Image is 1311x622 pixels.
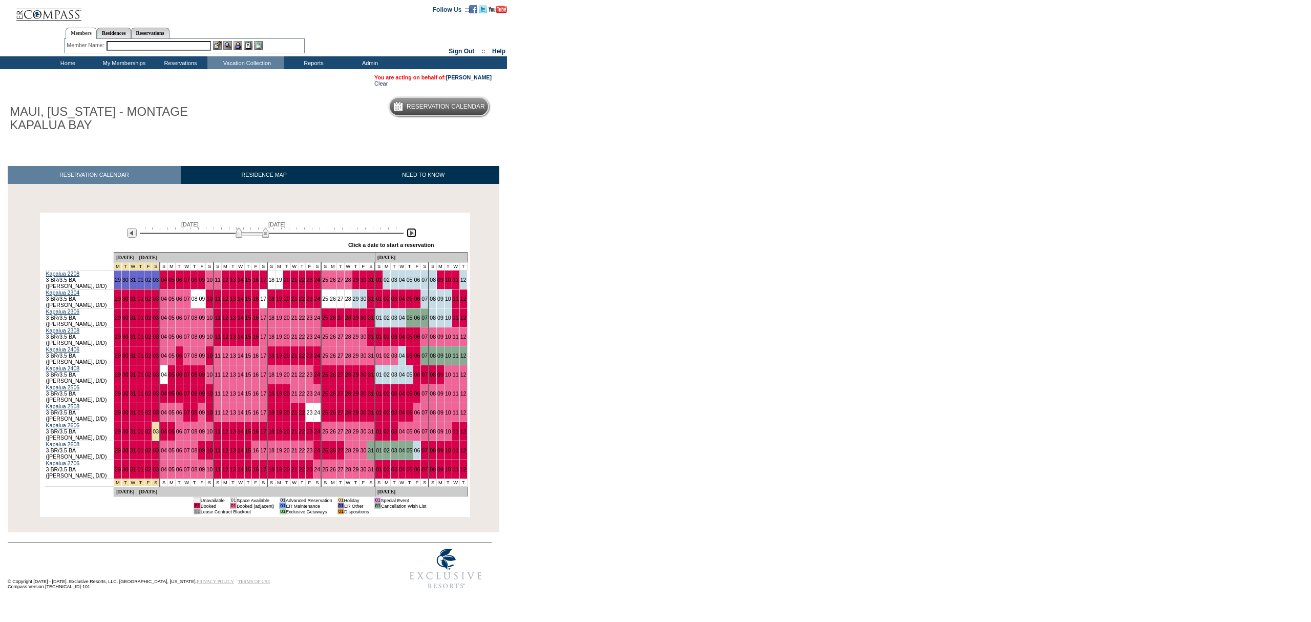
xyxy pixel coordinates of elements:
[376,353,382,359] a: 01
[322,371,328,378] a: 25
[153,334,159,340] a: 03
[238,371,244,378] a: 14
[176,371,182,378] a: 06
[391,296,397,302] a: 03
[206,296,213,302] a: 10
[268,353,274,359] a: 18
[184,334,190,340] a: 07
[138,315,144,321] a: 01
[222,315,228,321] a: 12
[445,315,451,321] a: 10
[376,315,382,321] a: 01
[192,353,198,359] a: 08
[168,371,175,378] a: 05
[399,334,405,340] a: 04
[437,353,443,359] a: 09
[95,56,151,69] td: My Memberships
[284,315,290,321] a: 20
[368,315,374,321] a: 31
[238,277,244,283] a: 14
[314,371,320,378] a: 24
[407,334,413,340] a: 05
[168,296,175,302] a: 05
[314,315,320,321] a: 24
[230,315,236,321] a: 13
[353,353,359,359] a: 29
[341,56,397,69] td: Admin
[245,277,251,283] a: 15
[284,334,290,340] a: 20
[252,371,259,378] a: 16
[337,353,344,359] a: 27
[222,277,228,283] a: 12
[460,353,467,359] a: 12
[206,371,213,378] a: 10
[337,277,344,283] a: 27
[222,371,228,378] a: 12
[199,334,205,340] a: 09
[168,277,175,283] a: 05
[384,334,390,340] a: 02
[449,48,474,55] a: Sign Out
[291,296,298,302] a: 21
[360,371,366,378] a: 30
[314,296,320,302] a: 24
[453,277,459,283] a: 11
[46,308,80,315] a: Kapalua 2306
[299,315,305,321] a: 22
[161,371,167,378] a: 04
[330,353,336,359] a: 26
[437,296,443,302] a: 09
[184,277,190,283] a: 07
[453,296,459,302] a: 11
[244,41,252,50] img: Reservations
[322,315,328,321] a: 25
[199,371,205,378] a: 09
[151,56,207,69] td: Reservations
[353,315,359,321] a: 29
[122,296,129,302] a: 30
[376,277,382,283] a: 01
[384,353,390,359] a: 02
[492,48,505,55] a: Help
[384,277,390,283] a: 02
[399,277,405,283] a: 04
[153,315,159,321] a: 03
[168,353,175,359] a: 05
[453,353,459,359] a: 11
[184,371,190,378] a: 07
[276,353,282,359] a: 19
[284,277,290,283] a: 20
[430,296,436,302] a: 08
[360,353,366,359] a: 30
[115,277,121,283] a: 29
[460,315,467,321] a: 12
[407,277,413,283] a: 05
[421,315,428,321] a: 07
[138,277,144,283] a: 01
[245,296,251,302] a: 15
[199,296,205,302] a: 09
[130,353,136,359] a: 31
[479,5,487,13] img: Follow us on Twitter
[384,315,390,321] a: 02
[353,296,359,302] a: 29
[330,371,336,378] a: 26
[291,371,298,378] a: 21
[421,296,428,302] a: 07
[437,334,443,340] a: 09
[368,296,374,302] a: 31
[414,315,420,321] a: 06
[407,228,416,238] img: Next
[430,315,436,321] a: 08
[353,334,359,340] a: 29
[368,277,374,283] a: 31
[399,296,405,302] a: 04
[347,166,499,184] a: NEED TO KNOW
[145,315,151,321] a: 02
[122,315,129,321] a: 30
[222,334,228,340] a: 12
[368,353,374,359] a: 31
[391,353,397,359] a: 03
[299,296,305,302] a: 22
